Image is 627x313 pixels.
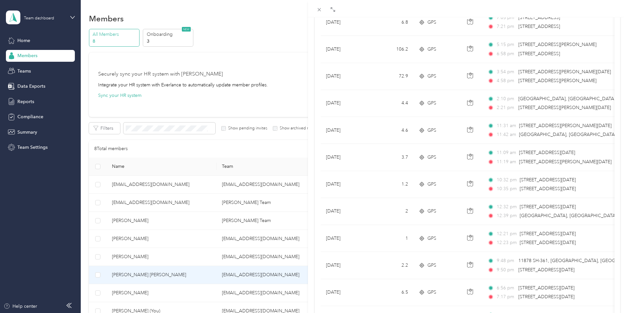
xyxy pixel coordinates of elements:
span: 10:35 pm [497,185,517,192]
td: 72.9 [370,63,413,90]
td: 4.4 [370,90,413,117]
td: [DATE] [321,63,370,90]
span: [STREET_ADDRESS][DATE] [520,204,576,210]
span: GPS [427,289,436,296]
span: GPS [427,19,436,26]
span: GPS [427,127,436,134]
td: 6.8 [370,9,413,36]
span: [STREET_ADDRESS][DATE] [520,231,576,236]
span: GPS [427,235,436,242]
span: 9:50 pm [497,266,515,274]
span: 2:21 pm [497,104,515,111]
span: 5:15 pm [497,41,515,48]
span: [STREET_ADDRESS][DATE] [520,240,576,245]
span: [STREET_ADDRESS][PERSON_NAME][DATE] [519,159,612,165]
span: 11:09 am [497,149,516,156]
span: [STREET_ADDRESS][PERSON_NAME][DATE] [518,105,611,110]
span: 3:54 pm [497,68,515,76]
span: [STREET_ADDRESS][DATE] [518,267,574,273]
span: 6:58 pm [497,50,515,57]
td: 1.2 [370,171,413,198]
span: [STREET_ADDRESS] [518,15,560,20]
span: GPS [427,154,436,161]
span: 9:48 pm [497,257,515,264]
td: [DATE] [321,36,370,63]
span: 11:31 am [497,122,516,129]
td: 2.2 [370,252,413,279]
span: 2:10 pm [497,95,515,102]
span: [STREET_ADDRESS][PERSON_NAME] [518,42,596,47]
span: [STREET_ADDRESS] [518,51,560,56]
span: [GEOGRAPHIC_DATA], [GEOGRAPHIC_DATA] [519,132,616,137]
span: [STREET_ADDRESS][DATE] [518,285,574,291]
td: 1 [370,225,413,252]
td: 6.5 [370,279,413,306]
span: [STREET_ADDRESS][PERSON_NAME][DATE] [519,123,612,128]
span: GPS [427,73,436,80]
td: [DATE] [321,117,370,144]
span: 6:56 pm [497,284,515,292]
td: [DATE] [321,279,370,306]
span: [STREET_ADDRESS][DATE] [520,186,576,191]
td: 106.2 [370,36,413,63]
span: [STREET_ADDRESS][DATE] [519,150,575,155]
td: [DATE] [321,225,370,252]
span: 7:21 pm [497,23,515,30]
td: [DATE] [321,198,370,225]
td: 3.7 [370,144,413,171]
span: 12:23 pm [497,239,517,246]
td: [DATE] [321,171,370,198]
span: [GEOGRAPHIC_DATA], [GEOGRAPHIC_DATA] [518,96,616,101]
span: GPS [427,208,436,215]
span: GPS [427,181,436,188]
span: [GEOGRAPHIC_DATA], [GEOGRAPHIC_DATA] [520,213,617,218]
span: [STREET_ADDRESS][PERSON_NAME][DATE] [518,69,611,75]
span: GPS [427,100,436,107]
span: [STREET_ADDRESS] [518,24,560,29]
span: [STREET_ADDRESS][DATE] [520,177,576,183]
span: 11:42 am [497,131,516,138]
span: 7:17 pm [497,293,515,301]
span: [STREET_ADDRESS][DATE] [518,294,574,300]
span: 12:39 pm [497,212,517,219]
td: [DATE] [321,9,370,36]
span: [STREET_ADDRESS][PERSON_NAME] [518,78,596,83]
iframe: Everlance-gr Chat Button Frame [590,276,627,313]
td: [DATE] [321,252,370,279]
td: 2 [370,198,413,225]
span: 7:05 pm [497,14,515,21]
td: [DATE] [321,90,370,117]
span: 12:32 pm [497,203,517,211]
td: 4.6 [370,117,413,144]
span: 12:21 pm [497,230,517,237]
td: [DATE] [321,144,370,171]
span: 10:32 pm [497,176,517,184]
span: 4:58 pm [497,77,515,84]
span: GPS [427,262,436,269]
span: 11:19 am [497,158,516,166]
span: GPS [427,46,436,53]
